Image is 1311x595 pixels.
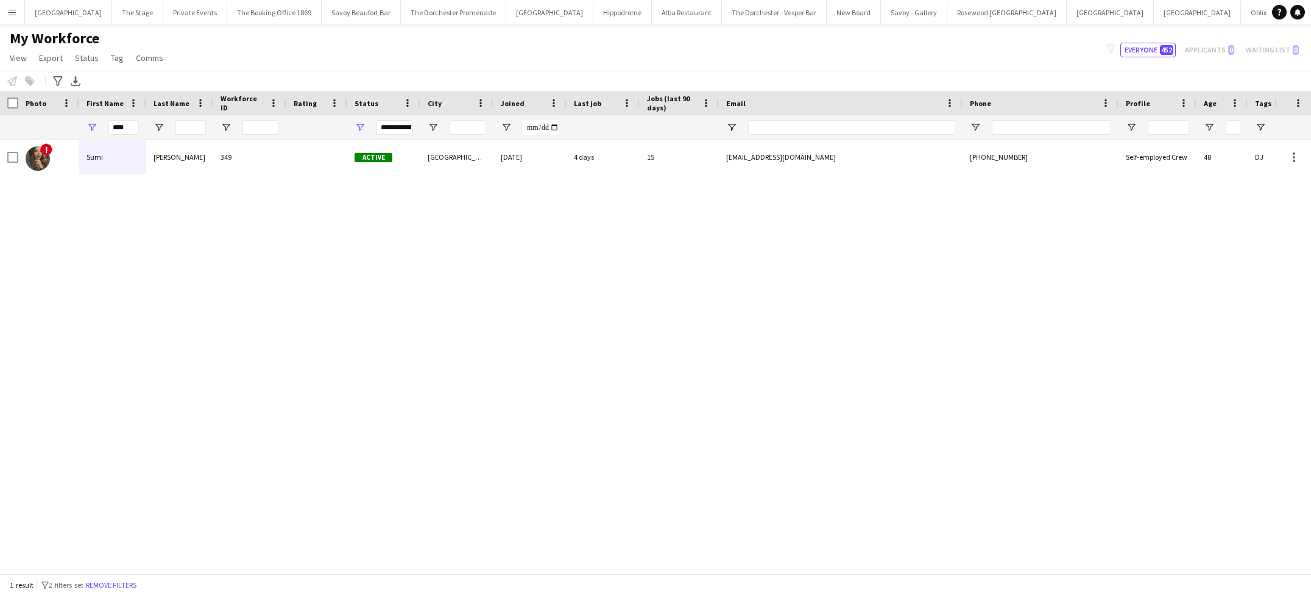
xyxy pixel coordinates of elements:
div: [PERSON_NAME] [146,140,213,174]
span: Age [1204,99,1217,108]
div: 4 days [567,140,640,174]
a: Status [70,50,104,66]
span: Active [355,153,392,162]
input: First Name Filter Input [108,120,139,135]
input: City Filter Input [450,120,486,135]
span: Photo [26,99,46,108]
app-action-btn: Export XLSX [68,74,83,88]
div: 15 [640,140,719,174]
span: View [10,52,27,63]
span: Joined [501,99,525,108]
button: Open Filter Menu [355,122,366,133]
input: Workforce ID Filter Input [242,120,279,135]
button: Open Filter Menu [1255,122,1266,133]
img: Sumi Browne [26,146,50,171]
span: Comms [136,52,163,63]
a: Export [34,50,68,66]
button: Open Filter Menu [221,122,231,133]
span: Last job [574,99,601,108]
input: Joined Filter Input [523,120,559,135]
div: 48 [1196,140,1248,174]
button: Remove filters [83,579,139,592]
button: Open Filter Menu [154,122,164,133]
span: Tags [1255,99,1271,108]
div: [EMAIL_ADDRESS][DOMAIN_NAME] [719,140,963,174]
button: Everyone452 [1120,43,1176,57]
button: Open Filter Menu [428,122,439,133]
div: [DATE] [493,140,567,174]
span: Status [355,99,378,108]
button: Oblix [1241,1,1277,24]
span: Last Name [154,99,189,108]
span: Rating [294,99,317,108]
button: The Dorchester - Vesper Bar [722,1,827,24]
span: ! [40,143,52,155]
div: Self-employed Crew [1118,140,1196,174]
input: Phone Filter Input [992,120,1111,135]
button: The Booking Office 1869 [227,1,322,24]
a: View [5,50,32,66]
span: First Name [87,99,124,108]
span: Tag [111,52,124,63]
button: Open Filter Menu [501,122,512,133]
input: Age Filter Input [1226,120,1240,135]
span: City [428,99,442,108]
span: Export [39,52,63,63]
div: [GEOGRAPHIC_DATA] [420,140,493,174]
span: Phone [970,99,991,108]
span: Profile [1126,99,1150,108]
button: Open Filter Menu [726,122,737,133]
button: Hippodrome [593,1,652,24]
span: My Workforce [10,29,99,48]
button: New Board [827,1,881,24]
span: Jobs (last 90 days) [647,94,697,112]
button: Savoy - Gallery [881,1,947,24]
button: Open Filter Menu [1204,122,1215,133]
span: Workforce ID [221,94,264,112]
button: [GEOGRAPHIC_DATA] [1067,1,1154,24]
span: 2 filters set [49,580,83,590]
button: The Dorchester Promenade [401,1,506,24]
input: Last Name Filter Input [175,120,206,135]
input: Email Filter Input [748,120,955,135]
button: [GEOGRAPHIC_DATA] [1154,1,1241,24]
button: The Stage [112,1,163,24]
span: Email [726,99,746,108]
button: Rosewood [GEOGRAPHIC_DATA] [947,1,1067,24]
button: Open Filter Menu [87,122,97,133]
button: Alba Restaurant [652,1,722,24]
button: [GEOGRAPHIC_DATA] [25,1,112,24]
input: Profile Filter Input [1148,120,1189,135]
a: Tag [106,50,129,66]
div: [PHONE_NUMBER] [963,140,1118,174]
button: [GEOGRAPHIC_DATA] [506,1,593,24]
button: Private Events [163,1,227,24]
app-action-btn: Advanced filters [51,74,65,88]
div: Sumi [79,140,146,174]
span: 452 [1160,45,1173,55]
a: Comms [131,50,168,66]
button: Open Filter Menu [1126,122,1137,133]
button: Savoy Beaufort Bar [322,1,401,24]
span: Status [75,52,99,63]
div: 349 [213,140,286,174]
button: Open Filter Menu [970,122,981,133]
